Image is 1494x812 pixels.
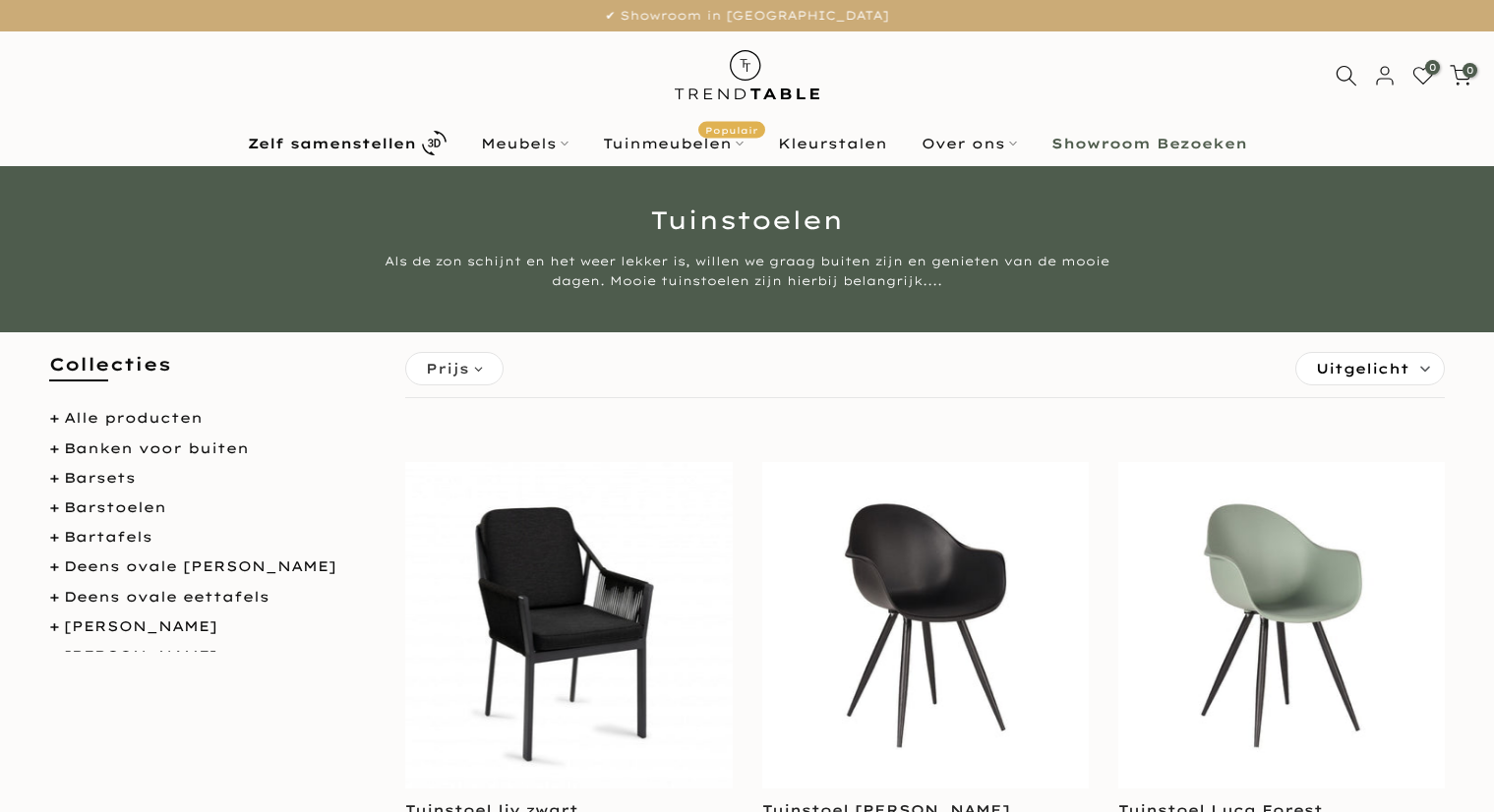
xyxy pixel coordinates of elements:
[64,469,136,487] a: Barsets
[64,557,336,575] a: Deens ovale [PERSON_NAME]
[585,132,760,155] a: TuinmeubelenPopulair
[64,439,249,457] a: Banken voor buiten
[904,132,1034,155] a: Over ons
[25,5,1469,27] p: ✔ Showroom in [GEOGRAPHIC_DATA]
[64,409,203,427] a: Alle producten
[172,207,1323,232] h1: Tuinstoelen
[1051,137,1247,150] b: Showroom Bezoeken
[379,252,1116,291] div: Als de zon schijnt en het weer lekker is, willen we graag buiten zijn en genieten van de mooie da...
[1412,65,1434,87] a: 0
[248,137,416,150] b: Zelf samenstellen
[1425,60,1440,75] span: 0
[661,31,833,119] img: trend-table
[1316,353,1409,384] span: Uitgelicht
[64,647,217,665] a: [PERSON_NAME]
[698,121,765,138] span: Populair
[64,498,166,516] a: Barstoelen
[64,588,269,606] a: Deens ovale eettafels
[1296,353,1444,384] label: Sorteren:Uitgelicht
[760,132,904,155] a: Kleurstalen
[1463,63,1477,78] span: 0
[64,528,152,546] a: Bartafels
[463,132,585,155] a: Meubels
[426,358,469,379] span: Prijs
[230,126,463,160] a: Zelf samenstellen
[49,352,376,396] h5: Collecties
[1450,65,1471,87] a: 0
[64,617,217,635] a: [PERSON_NAME]
[1034,132,1264,155] a: Showroom Bezoeken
